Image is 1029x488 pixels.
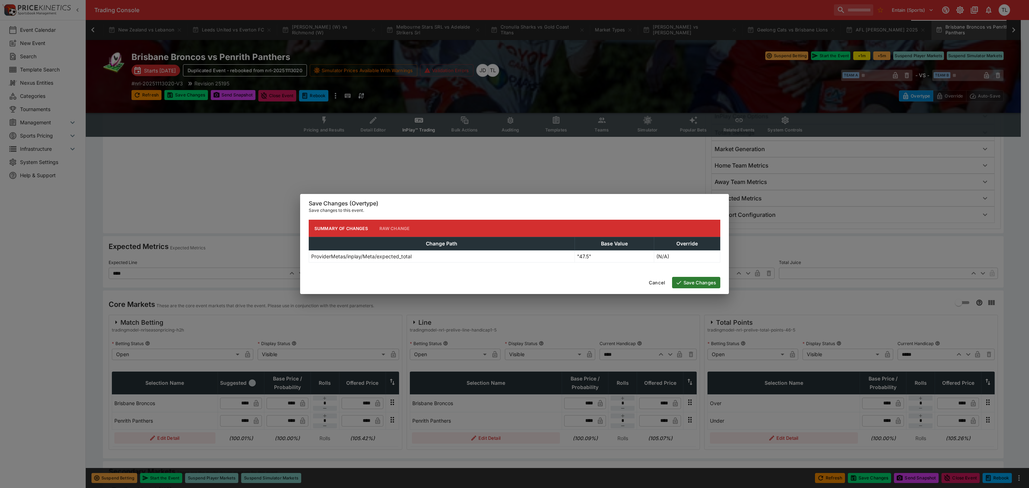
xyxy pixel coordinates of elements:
[309,237,575,250] th: Change Path
[309,200,720,207] h6: Save Changes (Overtype)
[654,237,720,250] th: Override
[309,207,720,214] p: Save changes to this event.
[575,250,654,263] td: "47.5"
[645,277,669,288] button: Cancel
[374,220,416,237] button: Raw Change
[309,220,374,237] button: Summary of Changes
[654,250,720,263] td: (N/A)
[672,277,720,288] button: Save Changes
[575,237,654,250] th: Base Value
[311,253,412,260] p: ProviderMetas/inplay/Meta/expected_total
